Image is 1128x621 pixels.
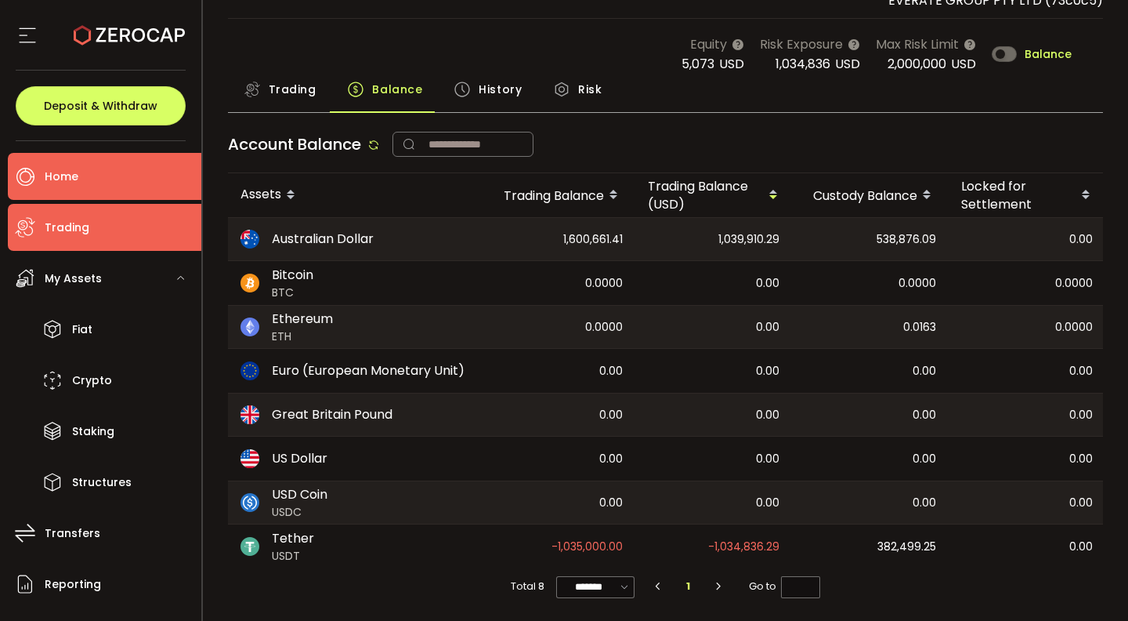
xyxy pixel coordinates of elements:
[756,450,779,468] span: 0.00
[372,74,422,105] span: Balance
[599,406,623,424] span: 0.00
[888,55,946,73] span: 2,000,000
[272,405,392,424] span: Great Britain Pound
[272,310,333,329] span: Ethereum
[240,230,259,249] img: aud_portfolio.svg
[272,504,327,521] span: USDC
[708,538,779,556] span: -1,034,836.29
[72,369,112,392] span: Crypto
[45,573,101,596] span: Reporting
[951,55,976,73] span: USD
[585,274,623,292] span: 0.0000
[479,182,635,209] div: Trading Balance
[272,548,314,565] span: USDT
[228,133,361,155] span: Account Balance
[719,55,744,73] span: USD
[45,522,100,545] span: Transfers
[72,471,132,494] span: Structures
[681,55,714,73] span: 5,073
[913,362,936,380] span: 0.00
[877,538,936,556] span: 382,499.25
[756,318,779,336] span: 0.00
[775,55,830,73] span: 1,034,836
[72,318,92,341] span: Fiat
[599,450,623,468] span: 0.00
[269,74,316,105] span: Trading
[45,216,89,239] span: Trading
[563,231,623,249] span: 1,600,661.41
[272,285,313,301] span: BTC
[1055,274,1093,292] span: 0.0000
[913,494,936,512] span: 0.00
[72,420,114,443] span: Staking
[756,406,779,424] span: 0.00
[45,267,102,290] span: My Assets
[240,405,259,424] img: gbp_portfolio.svg
[903,318,936,336] span: 0.0163
[585,318,623,336] span: 0.0000
[16,86,186,125] button: Deposit & Withdraw
[551,538,623,556] span: -1,035,000.00
[240,274,259,292] img: btc_portfolio.svg
[1069,538,1093,556] span: 0.00
[240,493,259,512] img: usdc_portfolio.svg
[228,182,479,209] div: Assets
[240,449,259,468] img: usd_portfolio.svg
[913,450,936,468] span: 0.00
[756,274,779,292] span: 0.00
[898,274,936,292] span: 0.0000
[578,74,602,105] span: Risk
[599,362,623,380] span: 0.00
[272,449,327,468] span: US Dollar
[674,576,703,597] li: 1
[272,529,314,548] span: Tether
[272,485,327,504] span: USD Coin
[718,231,779,249] span: 1,039,910.29
[635,177,792,213] div: Trading Balance (USD)
[1069,406,1093,424] span: 0.00
[756,362,779,380] span: 0.00
[1069,450,1093,468] span: 0.00
[1050,546,1128,621] iframe: Chat Widget
[749,576,820,597] span: Go to
[272,266,313,285] span: Bitcoin
[479,74,522,105] span: History
[876,34,959,54] span: Max Risk Limit
[240,537,259,556] img: usdt_portfolio.svg
[835,55,860,73] span: USD
[1069,231,1093,249] span: 0.00
[240,318,259,336] img: eth_portfolio.svg
[1069,494,1093,512] span: 0.00
[877,231,936,249] span: 538,876.09
[792,182,949,209] div: Custody Balance
[272,230,374,249] span: Australian Dollar
[599,494,623,512] span: 0.00
[690,34,727,54] span: Equity
[949,177,1105,213] div: Locked for Settlement
[272,361,465,380] span: Euro (European Monetary Unit)
[45,165,78,188] span: Home
[1055,318,1093,336] span: 0.0000
[1069,362,1093,380] span: 0.00
[44,100,157,111] span: Deposit & Withdraw
[1025,49,1072,60] span: Balance
[240,361,259,380] img: eur_portfolio.svg
[760,34,843,54] span: Risk Exposure
[756,494,779,512] span: 0.00
[272,329,333,345] span: ETH
[913,406,936,424] span: 0.00
[511,576,544,597] span: Total 8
